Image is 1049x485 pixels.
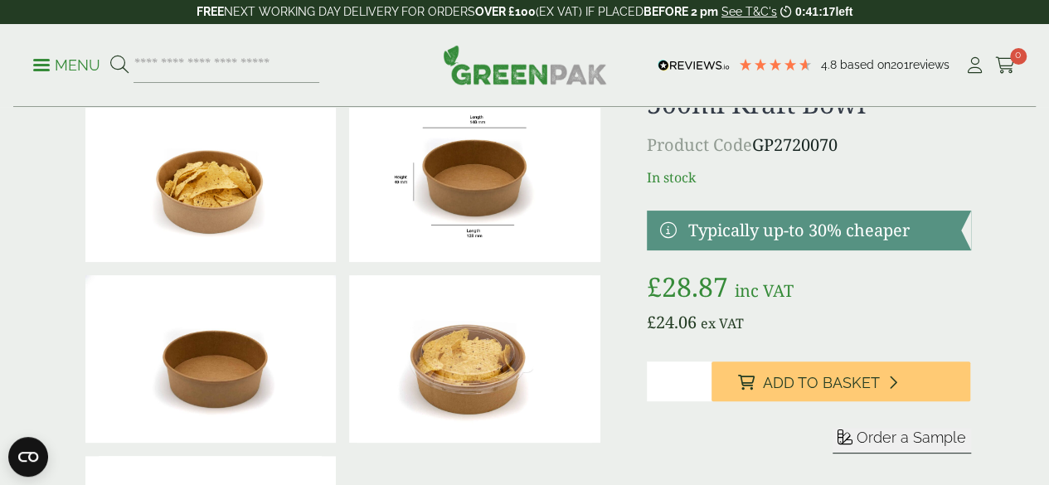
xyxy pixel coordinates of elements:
p: Menu [33,56,100,75]
span: left [835,5,852,18]
span: reviews [909,58,949,71]
img: GreenPak Supplies [443,45,607,85]
img: Kraft Bowl 500ml With Nachos [85,95,337,262]
span: £ [647,269,662,304]
span: Product Code [647,133,752,156]
span: 0:41:17 [795,5,835,18]
div: 4.79 Stars [738,57,813,72]
span: Based on [840,58,891,71]
i: My Account [964,57,985,74]
bdi: 28.87 [647,269,728,304]
strong: FREE [197,5,224,18]
span: 4.8 [821,58,840,71]
img: Kraft Bowl 500ml With Nachos And Lid [349,275,600,443]
img: REVIEWS.io [658,60,730,71]
button: Order a Sample [833,428,971,453]
span: £ [647,311,656,333]
span: Order a Sample [857,429,966,446]
button: Open CMP widget [8,437,48,477]
span: ex VAT [701,314,744,332]
span: 0 [1010,48,1027,65]
span: Add to Basket [763,374,880,392]
p: GP2720070 [647,133,971,158]
img: Kraft Bowl 500ml [85,275,337,443]
a: Menu [33,56,100,72]
i: Cart [995,57,1016,74]
a: 0 [995,53,1016,78]
strong: OVER £100 [475,5,536,18]
span: inc VAT [735,279,794,302]
img: KraftBowl_500 [349,95,600,262]
button: Add to Basket [711,361,971,401]
span: 201 [891,58,909,71]
strong: BEFORE 2 pm [643,5,718,18]
p: In stock [647,167,971,187]
bdi: 24.06 [647,311,697,333]
h1: 500ml Kraft Bowl [647,88,971,119]
a: See T&C's [721,5,777,18]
